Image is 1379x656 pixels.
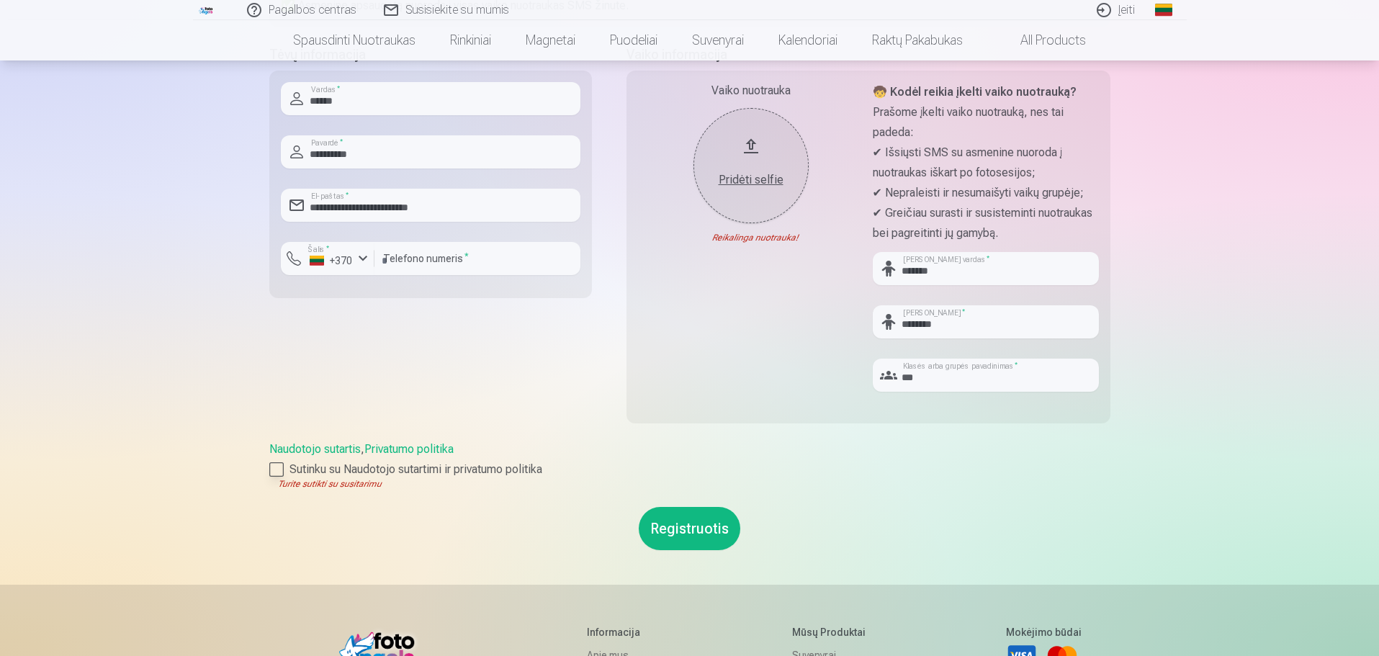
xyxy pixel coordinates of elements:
a: Rinkiniai [433,20,508,60]
h5: Informacija [587,625,683,639]
p: ✔ Nepraleisti ir nesumaišyti vaikų grupėje; [873,183,1099,203]
a: Suvenyrai [675,20,761,60]
div: Pridėti selfie [708,171,794,189]
button: Šalis*+370 [281,242,374,275]
p: Prašome įkelti vaiko nuotrauką, nes tai padeda: [873,102,1099,143]
a: Naudotojo sutartis [269,442,361,456]
a: Raktų pakabukas [855,20,980,60]
button: Pridėti selfie [693,108,809,223]
label: Šalis [304,244,333,255]
button: Registruotis [639,507,740,550]
a: Privatumo politika [364,442,454,456]
img: /fa2 [199,6,215,14]
h5: Mokėjimo būdai [1006,625,1082,639]
p: ✔ Greičiau surasti ir susisteminti nuotraukas bei pagreitinti jų gamybą. [873,203,1099,243]
strong: 🧒 Kodėl reikia įkelti vaiko nuotrauką? [873,85,1077,99]
a: Spausdinti nuotraukas [276,20,433,60]
p: ✔ Išsiųsti SMS su asmenine nuoroda į nuotraukas iškart po fotosesijos; [873,143,1099,183]
a: Kalendoriai [761,20,855,60]
label: Sutinku su Naudotojo sutartimi ir privatumo politika [269,461,1110,478]
a: All products [980,20,1103,60]
div: +370 [310,253,353,268]
div: Turite sutikti su susitarimu [269,478,1110,490]
div: Reikalinga nuotrauka! [638,232,864,243]
a: Puodeliai [593,20,675,60]
div: Vaiko nuotrauka [638,82,864,99]
h5: Mūsų produktai [792,625,897,639]
div: , [269,441,1110,490]
a: Magnetai [508,20,593,60]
